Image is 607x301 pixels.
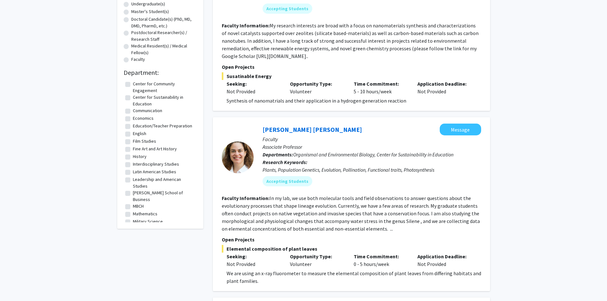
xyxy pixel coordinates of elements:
[131,29,197,43] label: Postdoctoral Researcher(s) / Research Staff
[133,203,144,210] label: MBCH
[222,22,479,59] fg-read-more: My research interests are broad with a focus on nanomaterials synthesis and characterizations of ...
[263,125,362,133] a: [PERSON_NAME] [PERSON_NAME]
[227,260,281,268] div: Not Provided
[222,236,481,243] p: Open Projects
[133,107,162,114] label: Communication
[133,218,163,225] label: Military Science
[133,211,157,217] label: Mathematics
[222,245,481,253] span: Elemental composition of plant leaves
[222,63,481,71] p: Open Projects
[227,97,481,104] p: Synthesis of nanomatrials and their application in a hydrogen generation reaction
[131,16,197,29] label: Doctoral Candidate(s) (PhD, MD, DMD, PharmD, etc.)
[285,80,349,95] div: Volunteer
[133,190,195,203] label: [PERSON_NAME] School of Business
[133,81,195,94] label: Center for Community Engagement
[133,123,192,129] label: Education/Teacher Preparation
[227,269,481,285] p: We are using an x-ray fluorometer to measure the elemental composition of plant leaves from diffe...
[263,176,312,186] mat-chip: Accepting Students
[263,143,481,151] p: Associate Professor
[222,195,270,201] b: Faculty Information:
[354,253,408,260] p: Time Commitment:
[133,153,147,160] label: History
[131,43,197,56] label: Medical Resident(s) / Medical Fellow(s)
[227,80,281,88] p: Seeking:
[413,253,476,268] div: Not Provided
[133,176,195,190] label: Leadership and American Studies
[222,72,481,80] span: Susatinable Energy
[263,166,481,174] div: Plants, Population Genetics, Evolution, Pollination, Functional traits, Photosynthesis
[349,80,413,95] div: 5 - 10 hours/week
[222,22,270,29] b: Faculty Information:
[133,94,195,107] label: Center for Sustainability in Education
[124,69,197,76] h2: Department:
[413,80,476,95] div: Not Provided
[354,80,408,88] p: Time Commitment:
[133,130,146,137] label: English
[133,168,176,175] label: Latin American Studies
[263,135,481,143] p: Faculty
[227,88,281,95] div: Not Provided
[417,253,472,260] p: Application Deadline:
[131,1,165,7] label: Undergraduate(s)
[293,151,453,158] span: Organismal and Environmental Biology, Center for Sustainability in Education
[290,80,344,88] p: Opportunity Type:
[440,124,481,135] button: Message Janet Steven
[227,253,281,260] p: Seeking:
[131,56,145,63] label: Faculty
[133,115,154,122] label: Economics
[222,195,480,232] fg-read-more: In my lab, we use both molecular tools and field observations to answer questions about the evolu...
[5,272,27,296] iframe: Chat
[133,161,179,168] label: Interdisciplinary Studies
[133,146,177,152] label: Fine Art and Art History
[349,253,413,268] div: 0 - 5 hours/week
[290,253,344,260] p: Opportunity Type:
[417,80,472,88] p: Application Deadline:
[263,151,293,158] b: Departments:
[285,253,349,268] div: Volunteer
[131,8,169,15] label: Master's Student(s)
[133,138,156,145] label: Film Studies
[263,4,312,14] mat-chip: Accepting Students
[263,159,307,165] b: Research Keywords:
